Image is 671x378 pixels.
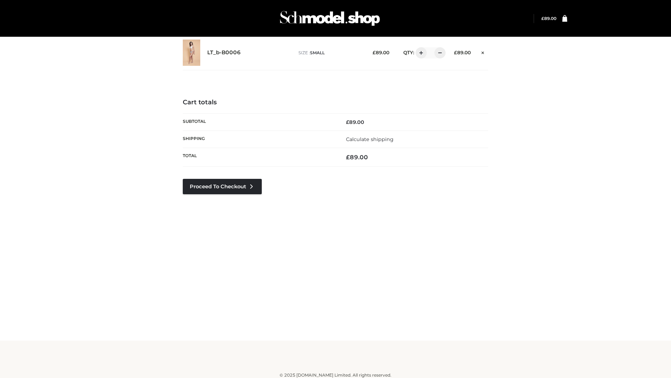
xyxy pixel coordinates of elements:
span: £ [346,154,350,161]
a: £89.00 [541,16,556,21]
span: £ [373,50,376,55]
bdi: 89.00 [454,50,471,55]
img: Schmodel Admin 964 [277,5,382,32]
th: Shipping [183,131,335,148]
bdi: 89.00 [373,50,389,55]
p: size : [298,50,362,56]
span: £ [454,50,457,55]
span: SMALL [310,50,325,55]
a: Remove this item [478,47,488,56]
bdi: 89.00 [346,154,368,161]
a: LT_b-B0006 [207,49,241,56]
div: QTY: [396,47,443,58]
a: Proceed to Checkout [183,179,262,194]
bdi: 89.00 [346,119,364,125]
span: £ [346,119,349,125]
bdi: 89.00 [541,16,556,21]
th: Subtotal [183,113,335,131]
th: Total [183,148,335,167]
span: £ [541,16,544,21]
img: LT_b-B0006 - SMALL [183,40,200,66]
a: Calculate shipping [346,136,394,142]
h4: Cart totals [183,99,488,106]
